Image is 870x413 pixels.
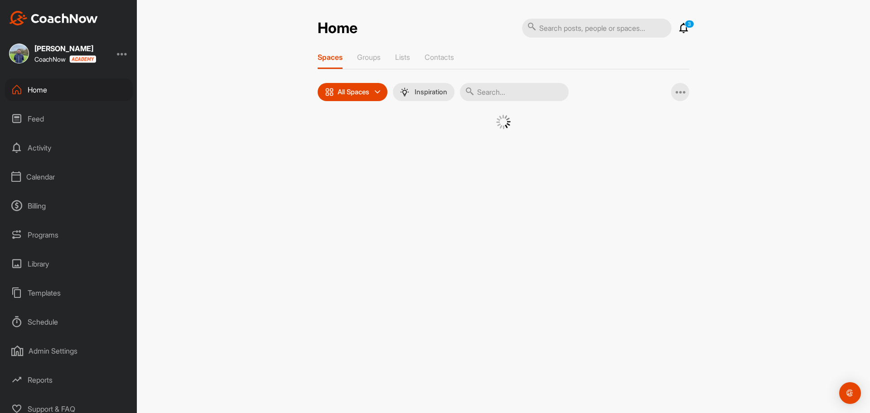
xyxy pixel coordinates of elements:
img: CoachNow acadmey [69,55,96,63]
div: Library [5,253,133,275]
div: Admin Settings [5,340,133,362]
img: CoachNow [9,11,98,25]
div: Reports [5,369,133,391]
div: CoachNow [34,55,96,63]
p: 3 [685,20,694,28]
div: [PERSON_NAME] [34,45,96,52]
div: Programs [5,224,133,246]
div: Home [5,78,133,101]
p: Groups [357,53,381,62]
div: Calendar [5,165,133,188]
img: menuIcon [400,87,409,97]
input: Search... [460,83,569,101]
img: G6gVgL6ErOh57ABN0eRmCEwV0I4iEi4d8EwaPGI0tHgoAbU4EAHFLEQAh+QQFCgALACwIAA4AGAASAAAEbHDJSesaOCdk+8xg... [496,115,511,129]
p: All Spaces [338,88,369,96]
p: Inspiration [415,88,447,96]
input: Search posts, people or spaces... [522,19,672,38]
div: Feed [5,107,133,130]
div: Activity [5,136,133,159]
img: square_e7f01a7cdd3d5cba7fa3832a10add056.jpg [9,44,29,63]
p: Lists [395,53,410,62]
div: Templates [5,282,133,304]
p: Spaces [318,53,343,62]
div: Schedule [5,311,133,333]
div: Open Intercom Messenger [839,382,861,404]
h2: Home [318,19,358,37]
div: Billing [5,194,133,217]
p: Contacts [425,53,454,62]
img: icon [325,87,334,97]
